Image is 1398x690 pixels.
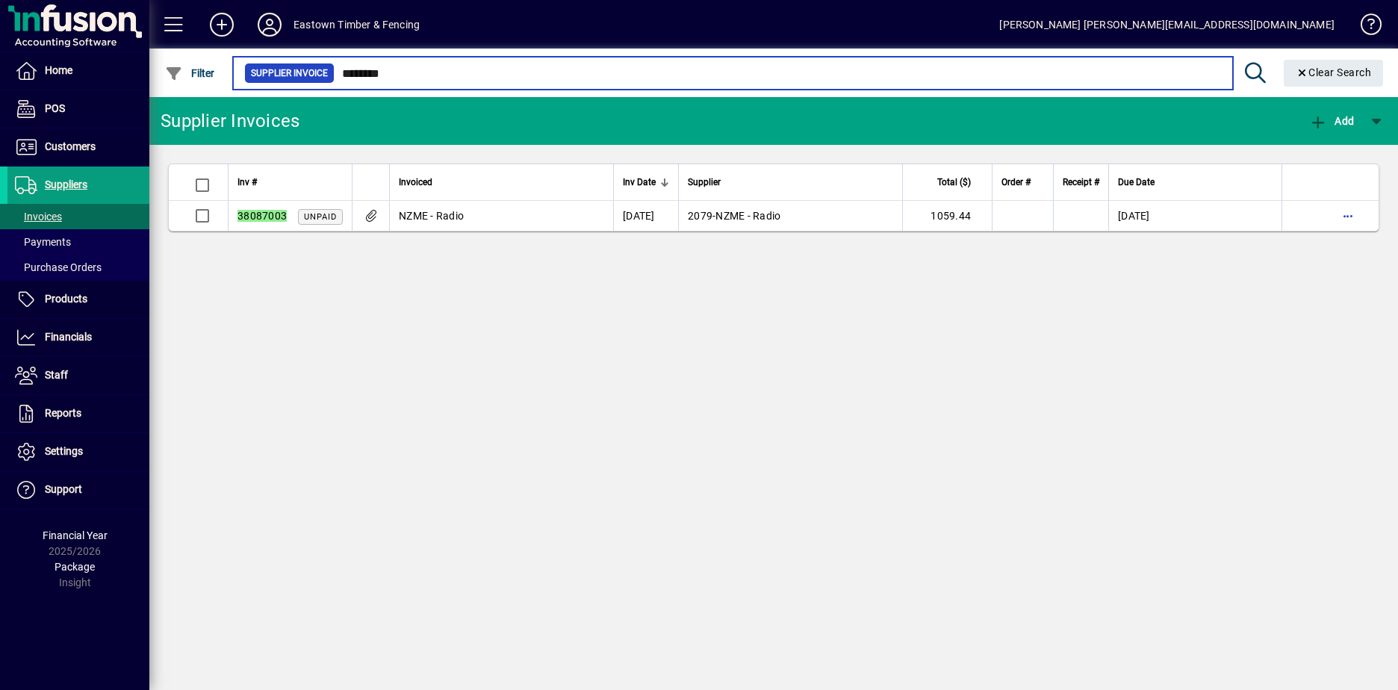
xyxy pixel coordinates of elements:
[161,60,219,87] button: Filter
[237,174,257,190] span: Inv #
[1305,108,1358,134] button: Add
[902,201,992,231] td: 1059.44
[688,210,712,222] span: 2079
[7,204,149,229] a: Invoices
[1309,115,1354,127] span: Add
[15,261,102,273] span: Purchase Orders
[45,369,68,381] span: Staff
[237,210,287,222] em: 38087003
[999,13,1335,37] div: [PERSON_NAME] [PERSON_NAME][EMAIL_ADDRESS][DOMAIN_NAME]
[623,174,669,190] div: Inv Date
[7,52,149,90] a: Home
[304,212,337,222] span: Unpaid
[1349,3,1379,52] a: Knowledge Base
[7,90,149,128] a: POS
[613,201,678,231] td: [DATE]
[15,236,71,248] span: Payments
[45,293,87,305] span: Products
[15,211,62,223] span: Invoices
[1296,66,1372,78] span: Clear Search
[399,174,604,190] div: Invoiced
[7,471,149,509] a: Support
[1118,174,1155,190] span: Due Date
[7,395,149,432] a: Reports
[1336,204,1360,228] button: More options
[45,140,96,152] span: Customers
[251,66,328,81] span: Supplier Invoice
[7,128,149,166] a: Customers
[161,109,299,133] div: Supplier Invoices
[45,445,83,457] span: Settings
[198,11,246,38] button: Add
[45,407,81,419] span: Reports
[293,13,420,37] div: Eastown Timber & Fencing
[688,174,893,190] div: Supplier
[399,174,432,190] span: Invoiced
[678,201,902,231] td: -
[1118,174,1273,190] div: Due Date
[399,210,464,222] span: NZME - Radio
[1108,201,1281,231] td: [DATE]
[45,178,87,190] span: Suppliers
[1284,60,1384,87] button: Clear
[45,64,72,76] span: Home
[623,174,656,190] span: Inv Date
[7,433,149,470] a: Settings
[45,483,82,495] span: Support
[237,174,343,190] div: Inv #
[912,174,984,190] div: Total ($)
[688,174,721,190] span: Supplier
[7,281,149,318] a: Products
[715,210,780,222] span: NZME - Radio
[45,331,92,343] span: Financials
[55,561,95,573] span: Package
[7,255,149,280] a: Purchase Orders
[7,319,149,356] a: Financials
[937,174,971,190] span: Total ($)
[45,102,65,114] span: POS
[1063,174,1099,190] span: Receipt #
[165,67,215,79] span: Filter
[7,229,149,255] a: Payments
[246,11,293,38] button: Profile
[1001,174,1044,190] div: Order #
[7,357,149,394] a: Staff
[43,529,108,541] span: Financial Year
[1001,174,1031,190] span: Order #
